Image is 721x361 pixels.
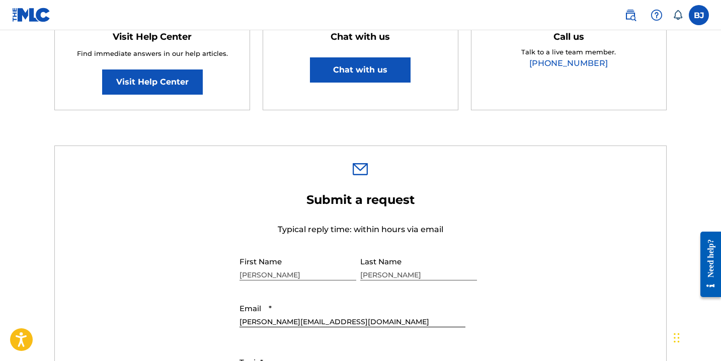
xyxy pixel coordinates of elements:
[353,163,368,175] img: 0ff00501b51b535a1dc6.svg
[239,192,481,207] h2: Submit a request
[113,31,192,43] h5: Visit Help Center
[671,313,721,361] div: Widget de chat
[529,58,608,68] a: [PHONE_NUMBER]
[77,49,228,57] span: Find immediate answers in our help articles.
[278,225,443,234] span: Typical reply time: within hours via email
[693,224,721,305] iframe: Resource Center
[331,31,390,43] h5: Chat with us
[310,57,411,83] button: Chat with us
[647,5,667,25] div: Help
[12,8,51,22] img: MLC Logo
[553,31,584,43] h5: Call us
[673,10,683,20] div: Notifications
[671,313,721,361] iframe: Chat Widget
[521,47,616,57] p: Talk to a live team member.
[689,5,709,25] div: User Menu
[624,9,636,21] img: search
[102,69,203,95] a: Visit Help Center
[651,9,663,21] img: help
[674,323,680,353] div: Arrastrar
[620,5,640,25] a: Public Search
